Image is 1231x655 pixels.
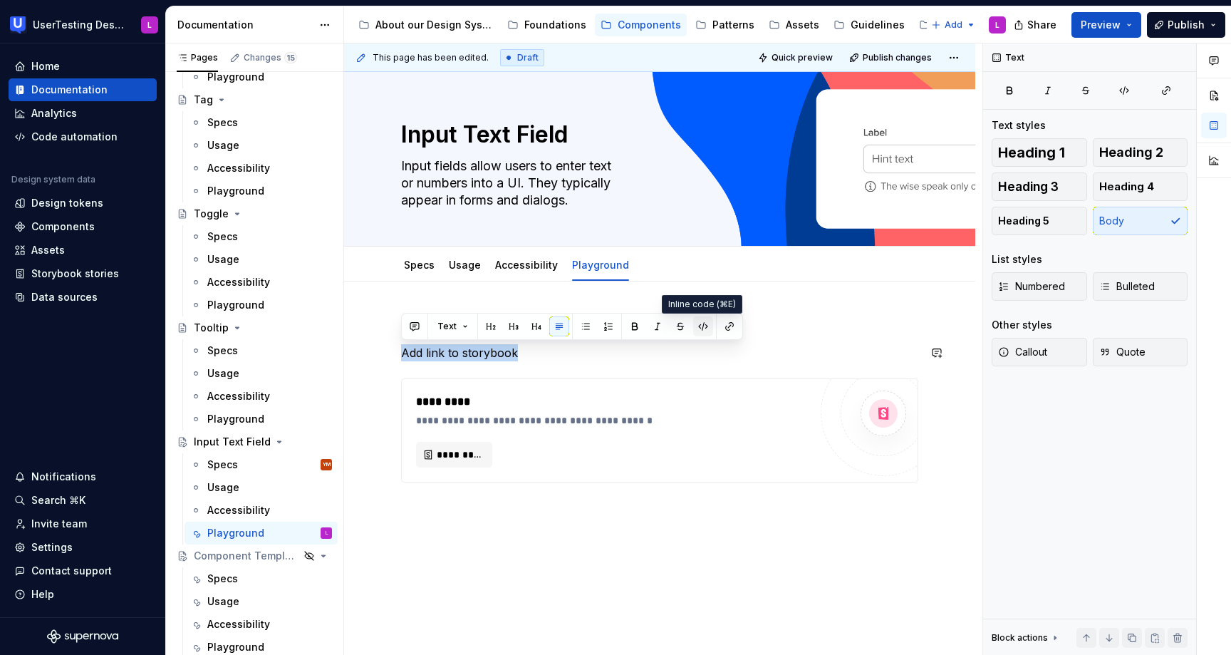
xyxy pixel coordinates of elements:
[1093,172,1188,201] button: Heading 4
[992,138,1087,167] button: Heading 1
[998,145,1065,160] span: Heading 1
[1093,272,1188,301] button: Bulleted
[207,412,264,426] div: Playground
[9,239,157,262] a: Assets
[185,522,338,545] a: PlaygroundL
[284,52,297,63] span: 15
[992,272,1087,301] button: Numbered
[31,220,95,234] div: Components
[398,118,915,152] textarea: Input Text Field
[9,55,157,78] a: Home
[353,14,499,36] a: About our Design System
[207,344,238,358] div: Specs
[171,316,338,339] a: Tooltip
[185,248,338,271] a: Usage
[207,229,238,244] div: Specs
[437,321,457,332] span: Text
[863,52,932,63] span: Publish changes
[398,249,440,279] div: Specs
[207,572,238,586] div: Specs
[194,549,299,563] div: Component Template
[171,545,338,567] a: Component Template
[207,480,239,495] div: Usage
[927,15,980,35] button: Add
[185,590,338,613] a: Usage
[31,290,98,304] div: Data sources
[326,526,328,540] div: L
[945,19,962,31] span: Add
[992,172,1087,201] button: Heading 3
[353,11,924,39] div: Page tree
[31,564,112,578] div: Contact support
[207,115,238,130] div: Specs
[431,316,474,336] button: Text
[207,526,264,540] div: Playground
[31,59,60,73] div: Home
[502,14,592,36] a: Foundations
[185,567,338,590] a: Specs
[9,78,157,101] a: Documentation
[207,503,270,517] div: Accessibility
[194,435,271,449] div: Input Text Field
[992,318,1052,332] div: Other styles
[207,252,239,267] div: Usage
[185,408,338,430] a: Playground
[1099,180,1154,194] span: Heading 4
[185,134,338,157] a: Usage
[207,184,264,198] div: Playground
[207,70,264,84] div: Playground
[1099,279,1155,294] span: Bulleted
[207,594,239,609] div: Usage
[9,102,157,125] a: Analytics
[9,215,157,238] a: Components
[207,617,270,631] div: Accessibility
[998,180,1059,194] span: Heading 3
[207,161,270,175] div: Accessibility
[9,583,157,606] button: Help
[1099,345,1146,359] span: Quote
[207,298,264,312] div: Playground
[31,587,54,602] div: Help
[1168,18,1205,32] span: Publish
[712,18,754,32] div: Patterns
[33,18,124,32] div: UserTesting Design System
[47,629,118,644] svg: Supernova Logo
[992,118,1046,133] div: Text styles
[998,345,1047,359] span: Callout
[1027,18,1056,32] span: Share
[851,18,905,32] div: Guidelines
[992,632,1048,644] div: Block actions
[147,19,152,31] div: L
[443,249,487,279] div: Usage
[323,458,331,472] div: YM
[185,180,338,202] a: Playground
[9,125,157,148] a: Code automation
[572,259,629,271] a: Playground
[1093,338,1188,366] button: Quote
[1071,12,1141,38] button: Preview
[185,453,338,476] a: SpecsYM
[992,207,1087,235] button: Heading 5
[31,83,108,97] div: Documentation
[3,9,162,40] button: UserTesting Design SystemL
[398,155,915,212] textarea: Input fields allow users to enter text or numbers into a UI. They typically appear in forms and d...
[177,18,312,32] div: Documentation
[185,385,338,408] a: Accessibility
[1007,12,1066,38] button: Share
[244,52,297,63] div: Changes
[9,512,157,535] a: Invite team
[207,389,270,403] div: Accessibility
[31,517,87,531] div: Invite team
[207,640,264,654] div: Playground
[194,321,229,335] div: Tooltip
[995,19,999,31] div: L
[404,259,435,271] a: Specs
[763,14,825,36] a: Assets
[566,249,635,279] div: Playground
[31,493,85,507] div: Search ⌘K
[185,111,338,134] a: Specs
[207,138,239,153] div: Usage
[11,174,95,185] div: Design system data
[185,339,338,362] a: Specs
